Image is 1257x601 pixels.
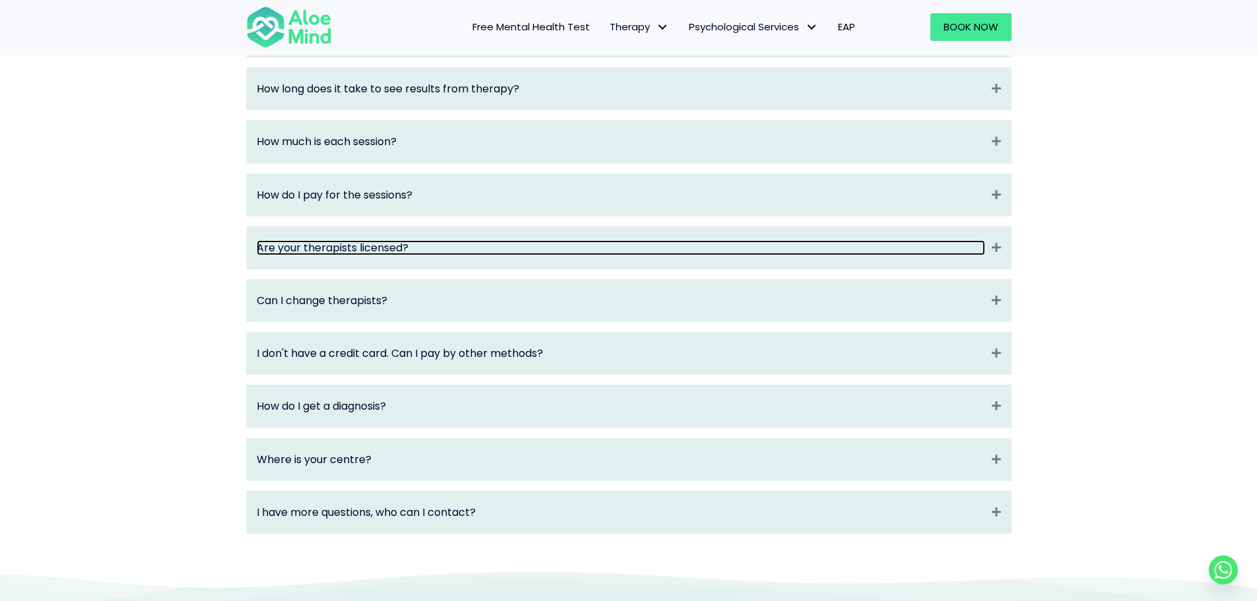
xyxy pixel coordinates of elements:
i: Expand [992,505,1001,520]
a: Where is your centre? [257,452,985,467]
i: Expand [992,293,1001,308]
i: Expand [992,240,1001,255]
a: How do I pay for the sessions? [257,187,985,203]
span: Therapy [610,20,669,34]
span: Psychological Services [689,20,818,34]
a: How much is each session? [257,134,985,149]
span: Psychological Services: submenu [802,18,822,37]
span: Free Mental Health Test [472,20,590,34]
i: Expand [992,398,1001,414]
a: How do I get a diagnosis? [257,398,985,414]
i: Expand [992,134,1001,149]
i: Expand [992,346,1001,361]
span: Therapy: submenu [653,18,672,37]
i: Expand [992,187,1001,203]
a: Are your therapists licensed? [257,240,985,255]
a: EAP [828,13,865,41]
a: Whatsapp [1209,555,1238,585]
span: Book Now [944,20,998,34]
a: Book Now [930,13,1012,41]
img: Aloe mind Logo [246,5,332,49]
i: Expand [992,81,1001,96]
span: EAP [838,20,855,34]
a: TherapyTherapy: submenu [600,13,679,41]
a: Psychological ServicesPsychological Services: submenu [679,13,828,41]
a: Can I change therapists? [257,293,985,308]
i: Expand [992,452,1001,467]
a: How long does it take to see results from therapy? [257,81,985,96]
a: I don't have a credit card. Can I pay by other methods? [257,346,985,361]
nav: Menu [349,13,865,41]
a: I have more questions, who can I contact? [257,505,985,520]
a: Free Mental Health Test [463,13,600,41]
